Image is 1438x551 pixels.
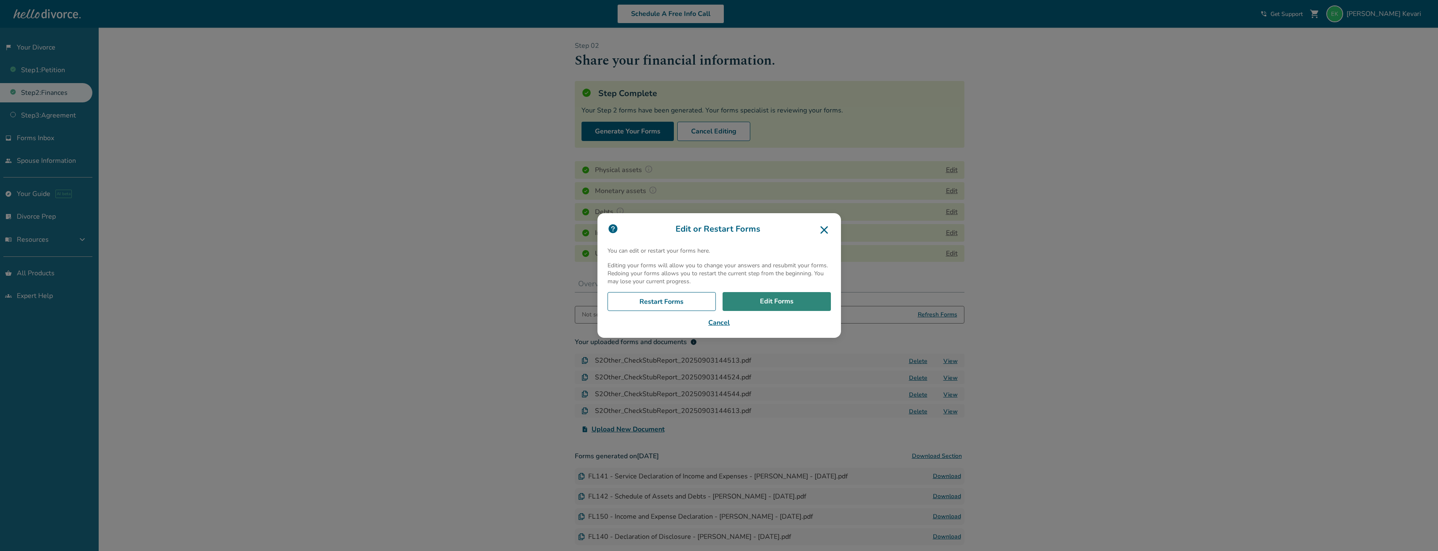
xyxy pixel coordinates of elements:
[608,292,716,311] a: Restart Forms
[723,292,831,311] a: Edit Forms
[608,261,831,285] p: Editing your forms will allow you to change your answers and resubmit your forms. Redoing your fo...
[1396,511,1438,551] iframe: Chat Widget
[608,318,831,328] button: Cancel
[608,223,618,234] img: icon
[608,223,831,237] h3: Edit or Restart Forms
[608,247,831,255] p: You can edit or restart your forms here.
